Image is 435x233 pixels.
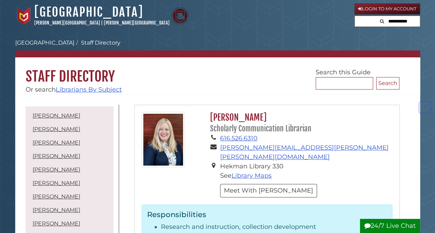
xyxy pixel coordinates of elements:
[33,139,80,146] a: [PERSON_NAME]
[207,112,392,134] h2: [PERSON_NAME]
[417,104,433,112] a: Back to Top
[360,219,420,233] button: 24/7 Live Chat
[33,220,80,227] a: [PERSON_NAME]
[220,144,389,161] a: [PERSON_NAME][EMAIL_ADDRESS][PERSON_NAME][PERSON_NAME][DOMAIN_NAME]
[33,180,80,186] a: [PERSON_NAME]
[33,153,80,159] a: [PERSON_NAME]
[56,86,122,93] a: Librarians By Subject
[378,16,386,25] button: Search
[171,7,189,25] img: Calvin Theological Seminary
[15,39,420,57] nav: breadcrumb
[142,112,185,167] img: gina_bolger_125x160.jpg
[376,77,399,90] button: Search
[33,126,80,132] a: [PERSON_NAME]
[15,57,420,85] h1: Staff Directory
[220,184,317,197] button: Meet With [PERSON_NAME]
[34,4,143,20] a: [GEOGRAPHIC_DATA]
[34,20,100,26] a: [PERSON_NAME][GEOGRAPHIC_DATA]
[354,3,420,15] a: Login to My Account
[380,19,384,24] i: Search
[26,86,122,93] span: Or search
[15,39,74,46] a: [GEOGRAPHIC_DATA]
[210,124,311,133] small: Scholarly Communication Librarian
[33,193,80,200] a: [PERSON_NAME]
[232,172,272,179] a: Library Maps
[161,222,387,232] li: Research and instruction, collection development
[81,39,120,46] a: Staff Directory
[33,207,80,213] a: [PERSON_NAME]
[33,112,80,119] a: [PERSON_NAME]
[220,162,392,180] li: Hekman Library 330 See
[147,210,387,219] h3: Responsibilities
[33,166,80,173] a: [PERSON_NAME]
[101,20,103,26] span: |
[104,20,170,26] a: [PERSON_NAME][GEOGRAPHIC_DATA]
[220,134,257,142] a: 616.526.6310
[15,7,33,25] img: Calvin University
